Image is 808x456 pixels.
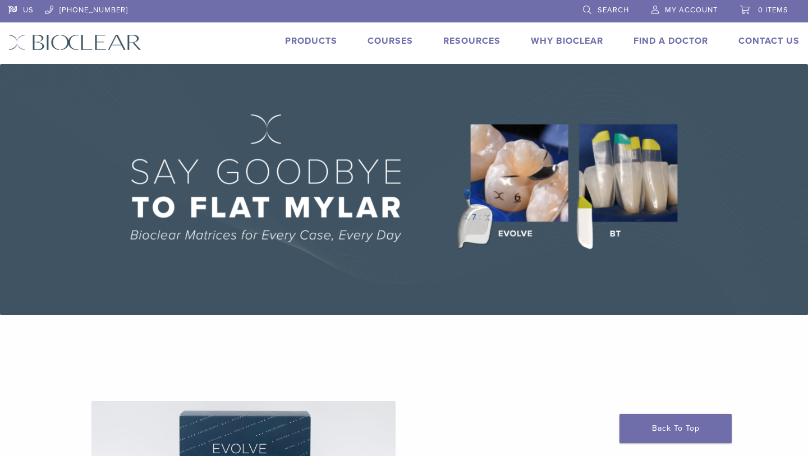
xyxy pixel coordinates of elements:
[633,35,708,47] a: Find A Doctor
[738,35,800,47] a: Contact Us
[665,6,718,15] span: My Account
[531,35,603,47] a: Why Bioclear
[758,6,788,15] span: 0 items
[598,6,629,15] span: Search
[619,414,732,443] a: Back To Top
[8,34,141,50] img: Bioclear
[368,35,413,47] a: Courses
[443,35,501,47] a: Resources
[285,35,337,47] a: Products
